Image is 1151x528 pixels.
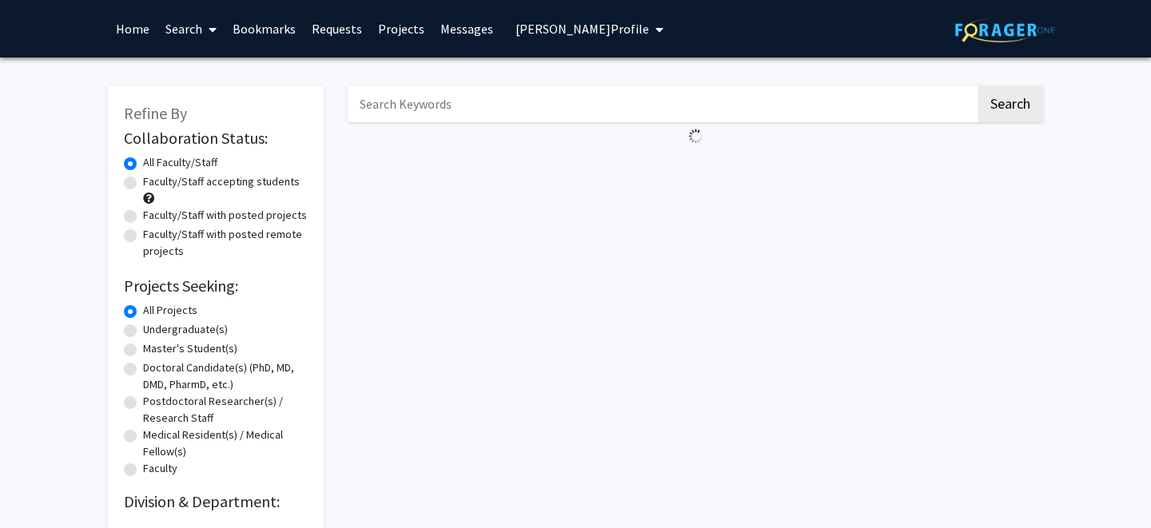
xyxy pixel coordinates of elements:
label: Doctoral Candidate(s) (PhD, MD, DMD, PharmD, etc.) [143,359,308,393]
h2: Projects Seeking: [124,276,308,296]
a: Bookmarks [225,1,304,57]
a: Projects [370,1,432,57]
button: Search [978,85,1043,122]
h2: Collaboration Status: [124,129,308,148]
a: Messages [432,1,501,57]
h2: Division & Department: [124,492,308,511]
label: Master's Student(s) [143,340,237,357]
input: Search Keywords [348,85,975,122]
label: Postdoctoral Researcher(s) / Research Staff [143,393,308,427]
img: ForagerOne Logo [955,18,1055,42]
label: Faculty/Staff accepting students [143,173,300,190]
label: Undergraduate(s) [143,321,228,338]
label: Faculty/Staff with posted remote projects [143,226,308,260]
span: [PERSON_NAME] Profile [516,21,649,37]
a: Home [108,1,157,57]
label: Faculty/Staff with posted projects [143,207,307,224]
label: All Faculty/Staff [143,154,217,171]
img: Loading [682,122,710,150]
label: Faculty [143,460,177,477]
a: Requests [304,1,370,57]
span: Refine By [124,103,187,123]
label: All Projects [143,302,197,319]
nav: Page navigation [348,150,1043,187]
a: Search [157,1,225,57]
label: Medical Resident(s) / Medical Fellow(s) [143,427,308,460]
